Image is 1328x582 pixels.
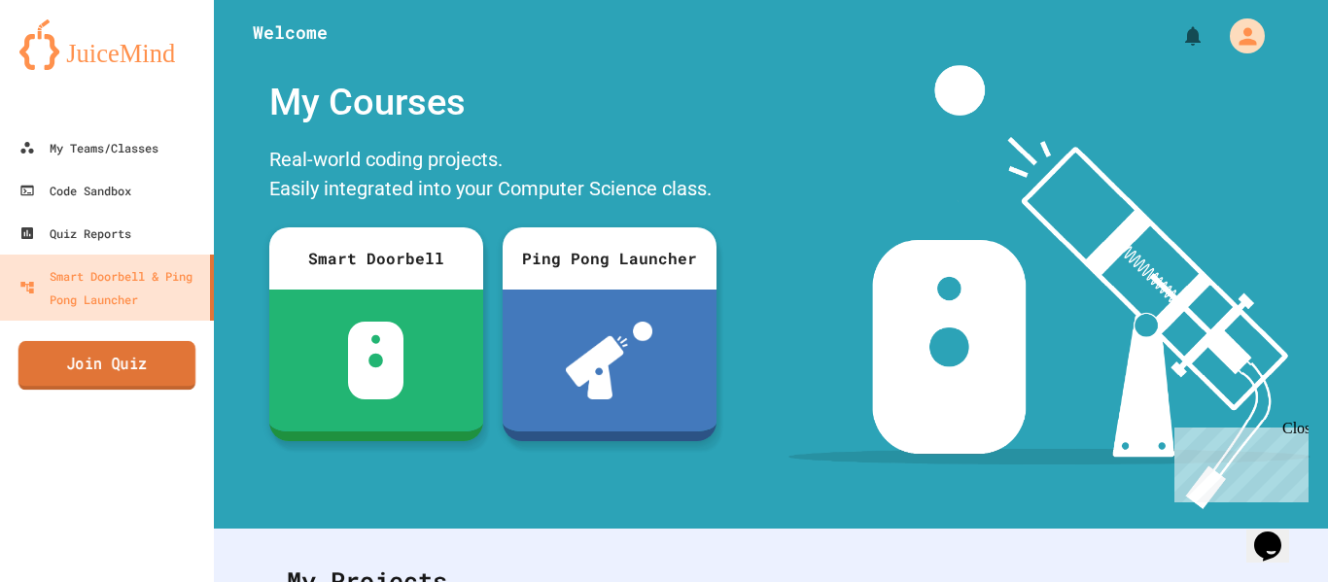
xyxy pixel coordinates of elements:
[1209,14,1270,58] div: My Account
[788,65,1310,509] img: banner-image-my-projects.png
[1246,504,1309,563] iframe: chat widget
[1145,19,1209,52] div: My Notifications
[503,227,716,290] div: Ping Pong Launcher
[260,65,726,140] div: My Courses
[19,19,194,70] img: logo-orange.svg
[348,322,403,399] img: sdb-white.svg
[19,264,202,311] div: Smart Doorbell & Ping Pong Launcher
[19,222,131,245] div: Quiz Reports
[19,179,131,202] div: Code Sandbox
[8,8,134,123] div: Chat with us now!Close
[19,136,158,159] div: My Teams/Classes
[566,322,652,399] img: ppl-with-ball.png
[260,140,726,213] div: Real-world coding projects. Easily integrated into your Computer Science class.
[1167,420,1309,502] iframe: chat widget
[269,227,483,290] div: Smart Doorbell
[18,341,196,390] a: Join Quiz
